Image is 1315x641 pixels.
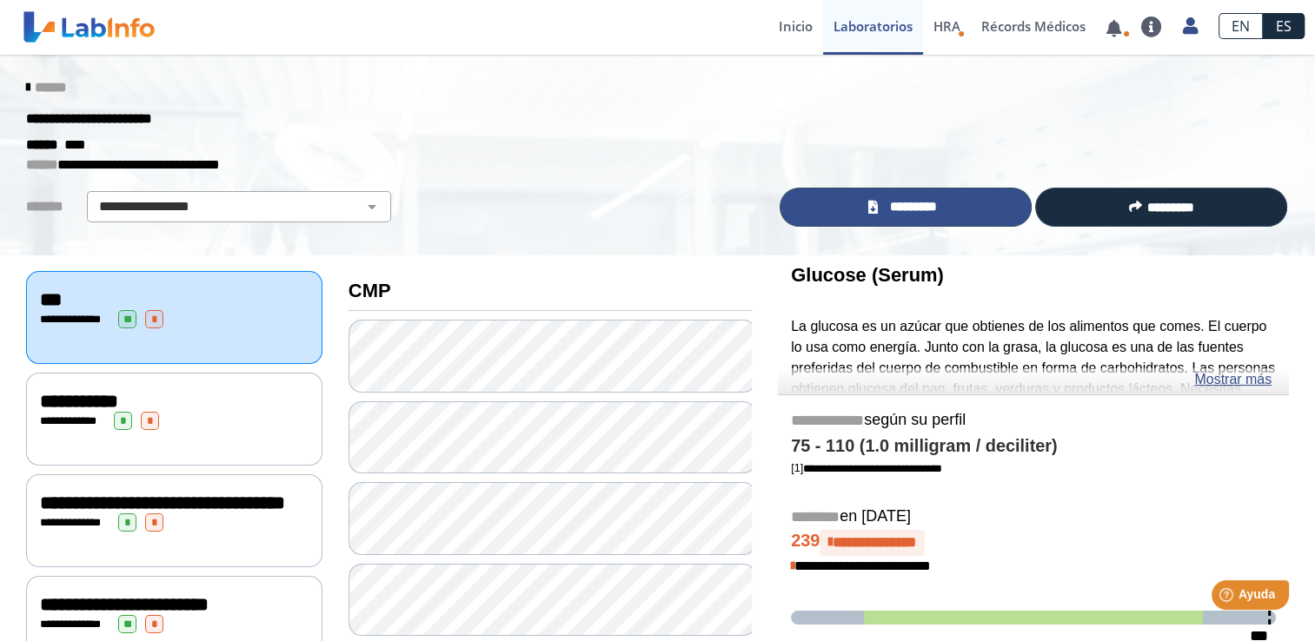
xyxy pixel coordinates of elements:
a: EN [1219,13,1263,39]
a: ES [1263,13,1305,39]
b: CMP [349,280,391,301]
h5: en [DATE] [791,507,1276,527]
span: HRA [933,17,960,35]
h4: 239 [791,530,1276,556]
a: [1] [791,461,942,474]
h4: 75 - 110 (1.0 milligram / deciliter) [791,436,1276,457]
h5: según su perfil [791,411,1276,431]
iframe: Help widget launcher [1160,573,1296,622]
a: Mostrar más [1194,369,1272,390]
p: La glucosa es un azúcar que obtienes de los alimentos que comes. El cuerpo lo usa como energía. J... [791,316,1276,461]
b: Glucose (Serum) [791,264,944,286]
